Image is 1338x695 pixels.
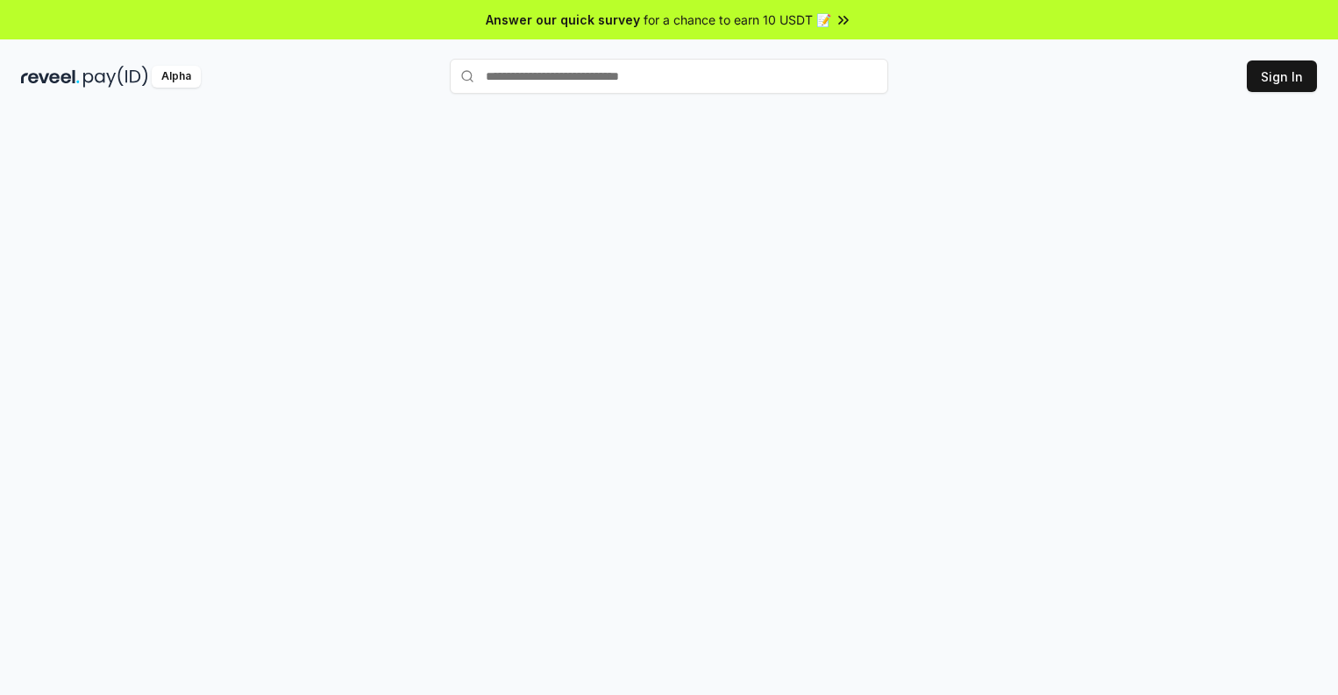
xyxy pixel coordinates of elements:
[644,11,831,29] span: for a chance to earn 10 USDT 📝
[486,11,640,29] span: Answer our quick survey
[21,66,80,88] img: reveel_dark
[1247,60,1317,92] button: Sign In
[83,66,148,88] img: pay_id
[152,66,201,88] div: Alpha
